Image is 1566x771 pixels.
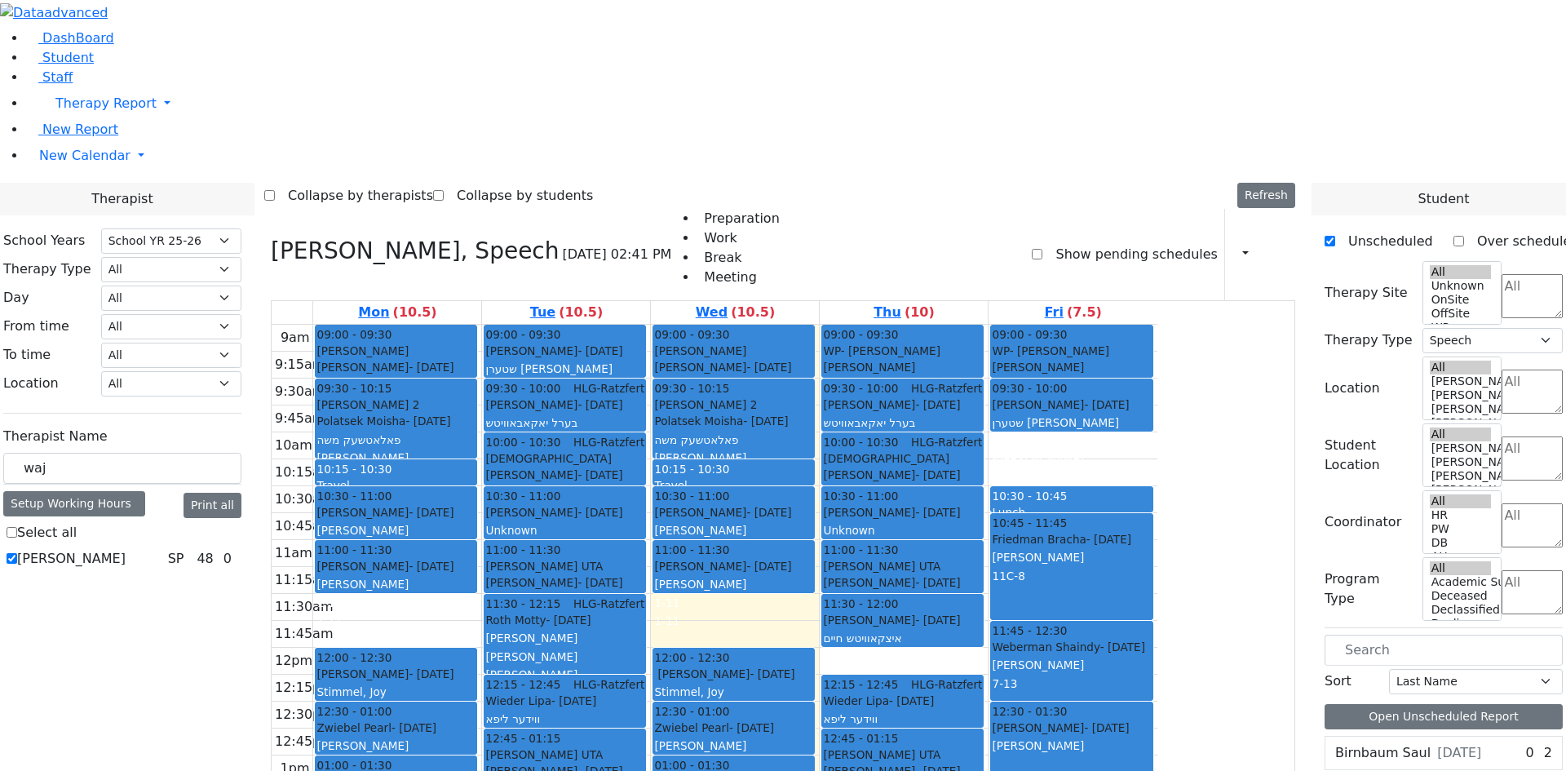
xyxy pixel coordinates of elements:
li: Meeting [697,268,779,287]
span: DashBoard [42,30,114,46]
span: [PERSON_NAME] UTA [823,558,940,574]
div: פרי א' [992,469,1151,485]
div: שטערן [PERSON_NAME] [485,361,644,377]
div: 9:15am [272,355,328,374]
div: 9:45am [272,409,328,428]
span: - [DATE] [915,576,960,589]
div: Unknown [485,522,644,538]
span: [PERSON_NAME] [316,343,409,359]
span: - [DATE] [1086,533,1131,546]
textarea: Search [1502,274,1563,318]
div: [PERSON_NAME] [485,343,644,359]
option: All [1430,361,1492,374]
div: בערל יאקאבאוויטש [485,414,644,431]
span: - [DATE] [577,398,622,411]
a: Staff [26,69,73,85]
a: September 19, 2025 [1042,301,1105,324]
div: 1-11 [316,613,476,629]
span: - [DATE] [409,361,453,374]
option: OffSite [1430,307,1492,321]
div: [PERSON_NAME] [654,359,813,375]
div: 9:30am [272,382,328,401]
div: Unknown [992,433,1151,450]
option: All [1430,494,1492,508]
div: 7-13 [992,676,1151,692]
label: School Years [3,231,85,250]
span: New Calendar [39,148,130,163]
span: 10:30 - 11:00 [316,488,391,504]
div: [PERSON_NAME] [485,667,644,683]
div: Lunch [992,504,1151,521]
a: September 18, 2025 [870,301,938,324]
span: HLG-Ratzfert [573,676,644,693]
span: Student [42,50,94,65]
span: - [DATE] [915,506,960,519]
div: [PERSON_NAME] [654,522,813,538]
span: New Report [42,122,118,137]
span: - [DATE] [577,506,622,519]
span: 09:00 - 09:30 [654,326,729,343]
div: [PERSON_NAME] [654,450,813,466]
div: [PERSON_NAME] [823,574,982,591]
label: Birnbaum Saul [1335,743,1431,763]
div: 10:15am [272,463,337,482]
div: [PERSON_NAME] [485,574,644,591]
span: 09:00 - 09:30 [316,326,391,343]
option: All [1430,428,1492,441]
span: 10:15 - 10:30 [316,463,391,476]
label: Show pending schedules [1042,241,1217,268]
label: Day [3,288,29,308]
span: 10:30 - 11:00 [654,488,729,504]
a: September 17, 2025 [692,301,779,324]
span: 12:30 - 01:00 [316,703,391,720]
button: Refresh [1237,183,1295,208]
button: Print all [184,493,241,518]
span: HLG-Ratzfert [573,596,644,612]
div: פאלאטשעק משה [654,432,813,448]
span: 12:15 - 12:45 [823,676,898,693]
div: [PERSON_NAME] [654,738,813,754]
div: [PERSON_NAME] [485,397,644,413]
option: [PERSON_NAME] 4 [1430,455,1492,469]
div: [PERSON_NAME] [316,738,476,754]
div: [PERSON_NAME] [823,397,982,413]
span: - [DATE] [551,694,596,707]
option: WP [1430,321,1492,335]
div: ווידער ליפא [823,711,982,727]
option: AH [1430,550,1492,564]
div: Stimmel, Joy [654,684,813,700]
span: 09:00 - 09:30 [485,326,560,343]
option: DB [1430,536,1492,550]
span: - [DATE] [915,468,960,481]
div: Report [1256,241,1264,268]
div: 12:15pm [272,678,337,698]
div: ווידער ליפא [485,711,644,727]
div: [PERSON_NAME] [485,649,644,665]
div: 11:45am [272,624,337,644]
div: Travel [316,477,476,494]
div: Unknown [823,522,982,538]
span: [PERSON_NAME] UTA [823,747,940,763]
span: [PERSON_NAME] 2 [654,397,757,413]
span: HLG-Ratzfert [573,380,644,397]
label: Therapy Site [1325,283,1408,303]
span: 09:00 - 09:30 [992,326,1067,343]
li: Break [697,248,779,268]
div: 2 [1541,743,1555,763]
span: 12:30 - 01:30 [992,703,1067,720]
span: 10:15 - 10:30 [654,463,729,476]
div: [PERSON_NAME] [823,504,982,521]
label: Collapse by students [444,183,593,209]
label: (10.5) [559,303,603,322]
div: 1-11 [654,595,813,611]
span: 12:00 - 12:30 [654,649,729,666]
span: Therapist [91,189,153,209]
div: [PERSON_NAME] [823,667,982,683]
label: Student Location [1325,436,1413,475]
option: Declassified [1430,603,1492,617]
div: 1-11 [316,595,476,611]
span: HLG-Ratzfert [911,434,982,450]
span: 12:30 - 01:00 [654,703,729,720]
option: Academic Support [1430,575,1492,589]
span: 10:30 - 11:00 [823,488,898,504]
